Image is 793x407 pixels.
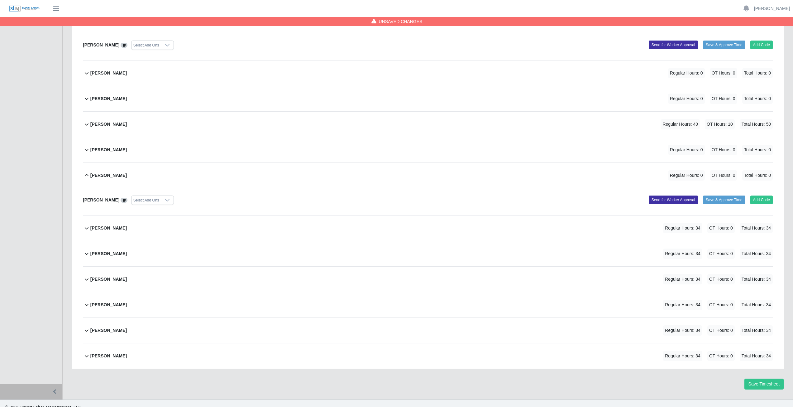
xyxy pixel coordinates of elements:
b: [PERSON_NAME] [90,327,127,334]
span: OT Hours: 0 [707,274,735,284]
button: [PERSON_NAME] Regular Hours: 0 OT Hours: 0 Total Hours: 0 [83,163,773,188]
button: Add Code [750,196,773,204]
b: [PERSON_NAME] [90,250,127,257]
button: Send for Worker Approval [649,41,698,49]
div: Select Add Ons [131,196,161,205]
span: Regular Hours: 0 [668,68,705,78]
a: View/Edit Notes [121,197,127,202]
span: OT Hours: 0 [710,68,737,78]
span: Total Hours: 0 [742,145,773,155]
b: [PERSON_NAME] [90,225,127,231]
span: Total Hours: 34 [740,351,773,361]
button: Save & Approve Time [703,196,745,204]
b: [PERSON_NAME] [90,147,127,153]
div: Select Add Ons [131,41,161,50]
span: Regular Hours: 40 [661,119,700,129]
b: [PERSON_NAME] [90,121,127,128]
span: Unsaved Changes [379,18,423,25]
span: OT Hours: 0 [707,351,735,361]
span: OT Hours: 0 [707,249,735,259]
a: [PERSON_NAME] [754,5,790,12]
b: [PERSON_NAME] [90,302,127,308]
button: [PERSON_NAME] Regular Hours: 34 OT Hours: 0 Total Hours: 34 [83,241,773,266]
button: [PERSON_NAME] Regular Hours: 0 OT Hours: 0 Total Hours: 0 [83,86,773,111]
span: Total Hours: 34 [740,223,773,233]
button: Save & Approve Time [703,41,745,49]
button: Save Timesheet [744,379,784,390]
span: Total Hours: 50 [740,119,773,129]
span: OT Hours: 10 [705,119,735,129]
span: OT Hours: 0 [710,145,737,155]
b: [PERSON_NAME] [90,95,127,102]
span: OT Hours: 0 [710,170,737,181]
span: Regular Hours: 34 [663,249,702,259]
span: OT Hours: 0 [710,94,737,104]
span: OT Hours: 0 [707,300,735,310]
span: Total Hours: 0 [742,170,773,181]
span: Regular Hours: 34 [663,325,702,336]
button: [PERSON_NAME] Regular Hours: 34 OT Hours: 0 Total Hours: 34 [83,267,773,292]
span: Regular Hours: 34 [663,300,702,310]
button: [PERSON_NAME] Regular Hours: 34 OT Hours: 0 Total Hours: 34 [83,216,773,241]
button: Send for Worker Approval [649,196,698,204]
button: [PERSON_NAME] Regular Hours: 0 OT Hours: 0 Total Hours: 0 [83,137,773,162]
b: [PERSON_NAME] [90,172,127,179]
b: [PERSON_NAME] [90,353,127,359]
span: Regular Hours: 0 [668,170,705,181]
b: [PERSON_NAME] [90,70,127,76]
span: Regular Hours: 34 [663,274,702,284]
b: [PERSON_NAME] [83,42,119,47]
span: Regular Hours: 34 [663,351,702,361]
span: Regular Hours: 0 [668,94,705,104]
span: Total Hours: 34 [740,249,773,259]
span: Total Hours: 34 [740,274,773,284]
button: Add Code [750,41,773,49]
span: Total Hours: 34 [740,325,773,336]
button: [PERSON_NAME] Regular Hours: 34 OT Hours: 0 Total Hours: 34 [83,292,773,317]
button: [PERSON_NAME] Regular Hours: 34 OT Hours: 0 Total Hours: 34 [83,318,773,343]
img: SLM Logo [9,5,40,12]
b: [PERSON_NAME] [90,276,127,283]
span: Total Hours: 0 [742,68,773,78]
span: Regular Hours: 34 [663,223,702,233]
span: OT Hours: 0 [707,325,735,336]
button: [PERSON_NAME] Regular Hours: 0 OT Hours: 0 Total Hours: 0 [83,61,773,86]
span: Regular Hours: 0 [668,145,705,155]
a: View/Edit Notes [121,42,127,47]
button: [PERSON_NAME] Regular Hours: 34 OT Hours: 0 Total Hours: 34 [83,343,773,369]
span: Total Hours: 34 [740,300,773,310]
span: OT Hours: 0 [707,223,735,233]
button: [PERSON_NAME] Regular Hours: 40 OT Hours: 10 Total Hours: 50 [83,112,773,137]
b: [PERSON_NAME] [83,197,119,202]
span: Total Hours: 0 [742,94,773,104]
